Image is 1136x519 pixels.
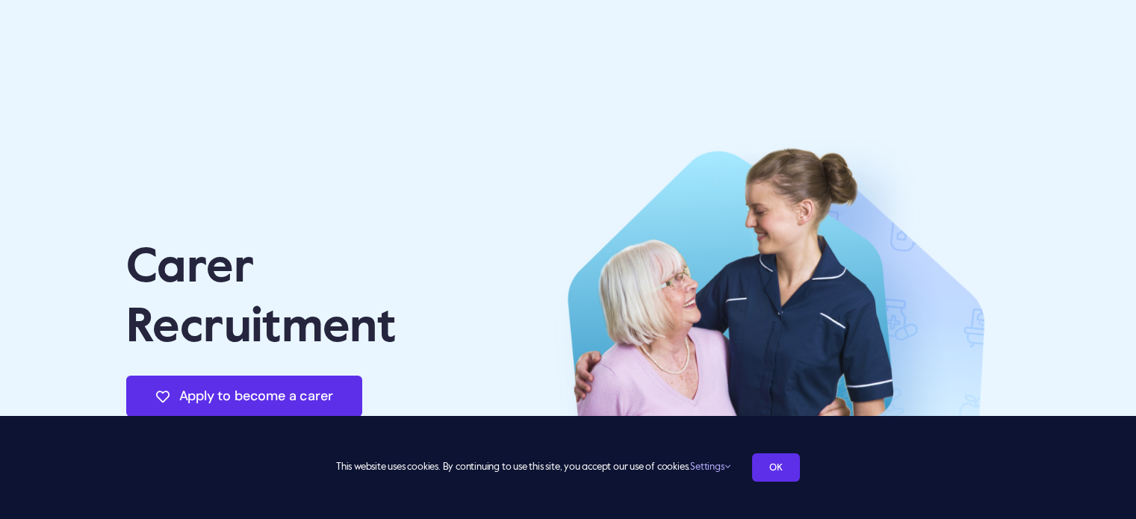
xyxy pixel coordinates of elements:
span: This website uses cookies. By continuing to use this site, you accept our use of cookies. [336,456,730,479]
a: OK [752,453,800,482]
span: Apply to become a carer [179,388,333,404]
a: Apply to become a carer [126,376,362,417]
a: Settings [690,462,730,472]
span: Carer Recruitment [126,244,396,352]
